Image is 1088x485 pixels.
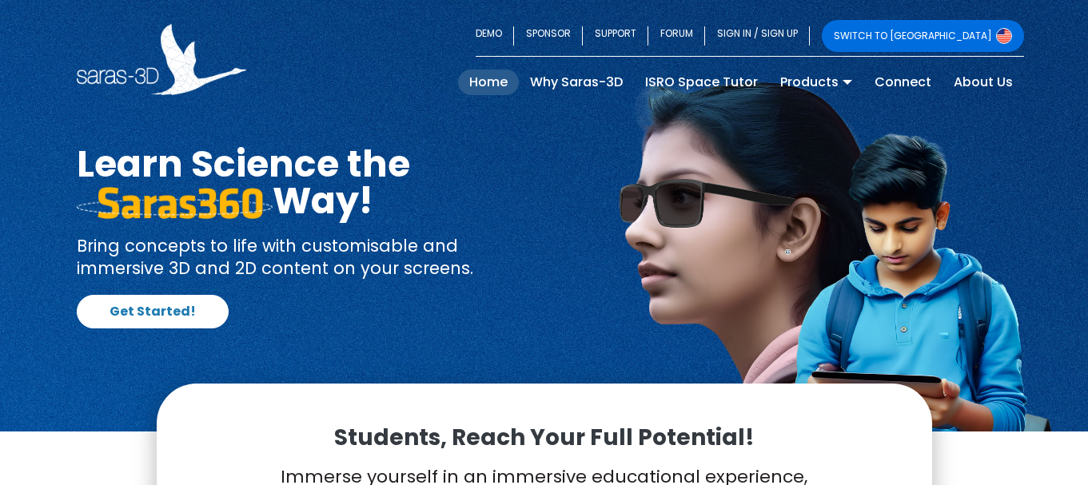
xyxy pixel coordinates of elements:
a: Home [458,70,519,95]
a: Products [769,70,863,95]
a: SUPPORT [583,20,648,52]
a: ISRO Space Tutor [634,70,769,95]
p: Bring concepts to life with customisable and immersive 3D and 2D content on your screens. [77,235,532,279]
a: Get Started! [77,295,229,328]
img: saras 360 [77,187,273,219]
a: FORUM [648,20,705,52]
a: SWITCH TO [GEOGRAPHIC_DATA] [822,20,1024,52]
a: Why Saras-3D [519,70,634,95]
img: Switch to USA [996,28,1012,44]
p: Students, Reach Your Full Potential! [197,423,892,452]
img: Saras 3D [77,24,247,95]
a: SPONSOR [514,20,583,52]
a: SIGN IN / SIGN UP [705,20,810,52]
a: About Us [943,70,1024,95]
h1: Learn Science the Way! [77,145,532,219]
a: Connect [863,70,943,95]
a: DEMO [476,20,514,52]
